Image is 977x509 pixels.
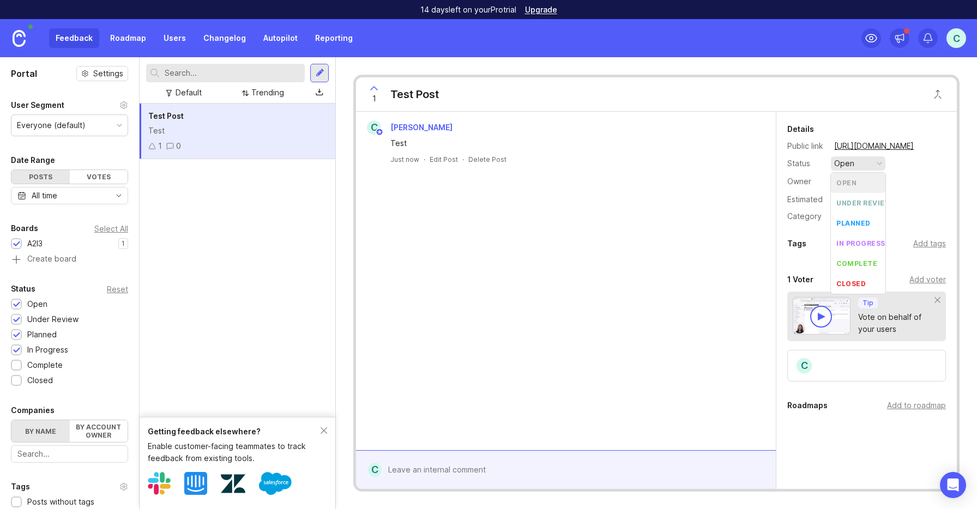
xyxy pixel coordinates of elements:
[831,139,917,153] a: [URL][DOMAIN_NAME]
[787,175,825,187] div: Owner
[11,420,70,442] label: By name
[11,255,128,265] a: Create board
[148,426,321,438] div: Getting feedback elsewhere?
[176,87,202,99] div: Default
[17,119,86,131] div: Everyone (default)
[858,311,935,335] div: Vote on behalf of your users
[148,125,327,137] div: Test
[834,157,854,169] div: open
[148,440,321,464] div: Enable customer-facing teammates to track feedback from existing tools.
[390,137,754,149] div: Test
[836,198,891,208] div: under review
[251,87,284,99] div: Trending
[836,178,857,187] div: open
[787,273,813,286] div: 1 Voter
[390,155,419,164] a: Just now
[76,66,128,81] button: Settings
[793,297,851,335] img: video-thumbnail-vote-d41b83416815613422e2ca741bf692cc.jpg
[148,111,184,120] span: Test Post
[787,157,825,169] div: Status
[11,67,37,80] h1: Portal
[259,467,292,500] img: Salesforce logo
[360,120,461,135] a: C[PERSON_NAME]
[27,313,79,325] div: Under Review
[787,237,806,250] div: Tags
[27,344,68,356] div: In Progress
[13,30,26,47] img: Canny Home
[11,99,64,112] div: User Segment
[836,219,871,228] div: planned
[420,4,516,15] p: 14 days left on your Pro trial
[372,93,376,105] span: 1
[787,399,828,412] div: Roadmaps
[94,226,128,232] div: Select All
[140,104,335,159] a: Test PostTest10
[11,170,70,184] div: Posts
[946,28,966,48] button: C
[368,463,382,477] div: C
[787,196,823,203] div: Estimated
[110,191,128,200] svg: toggle icon
[836,279,866,288] div: closed
[27,298,47,310] div: Open
[940,472,966,498] div: Open Intercom Messenger
[27,496,94,508] div: Posts without tags
[27,359,63,371] div: Complete
[158,140,162,152] div: 1
[525,6,557,14] a: Upgrade
[93,68,123,79] span: Settings
[828,192,842,207] div: —
[309,28,359,48] a: Reporting
[27,374,53,386] div: Closed
[257,28,304,48] a: Autopilot
[107,286,128,292] div: Reset
[70,420,128,442] label: By account owner
[184,472,207,495] img: Intercom logo
[787,123,814,136] div: Details
[367,120,381,135] div: C
[11,154,55,167] div: Date Range
[11,282,35,295] div: Status
[468,155,506,164] div: Delete Post
[17,448,122,460] input: Search...
[863,299,873,307] p: Tip
[825,209,852,223] a: Add
[148,472,171,495] img: Slack logo
[11,480,30,493] div: Tags
[836,239,885,248] div: in progress
[176,140,181,152] div: 0
[32,190,57,202] div: All time
[462,155,464,164] div: ·
[11,222,38,235] div: Boards
[390,123,453,132] span: [PERSON_NAME]
[424,155,425,164] div: ·
[887,399,946,411] div: Add to roadmap
[122,239,125,248] p: 1
[390,87,439,102] div: Test Post
[197,28,252,48] a: Changelog
[165,67,300,79] input: Search...
[221,471,245,496] img: Zendesk logo
[787,210,825,222] div: Category
[27,238,43,250] div: A2I3
[430,155,458,164] div: Edit Post
[27,329,57,341] div: Planned
[104,28,153,48] a: Roadmap
[157,28,192,48] a: Users
[70,170,128,184] div: Votes
[11,404,55,417] div: Companies
[913,238,946,250] div: Add tags
[787,140,825,152] div: Public link
[909,274,946,286] div: Add voter
[927,83,949,105] button: Close button
[836,259,877,268] div: complete
[376,128,384,136] img: member badge
[795,357,813,374] div: C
